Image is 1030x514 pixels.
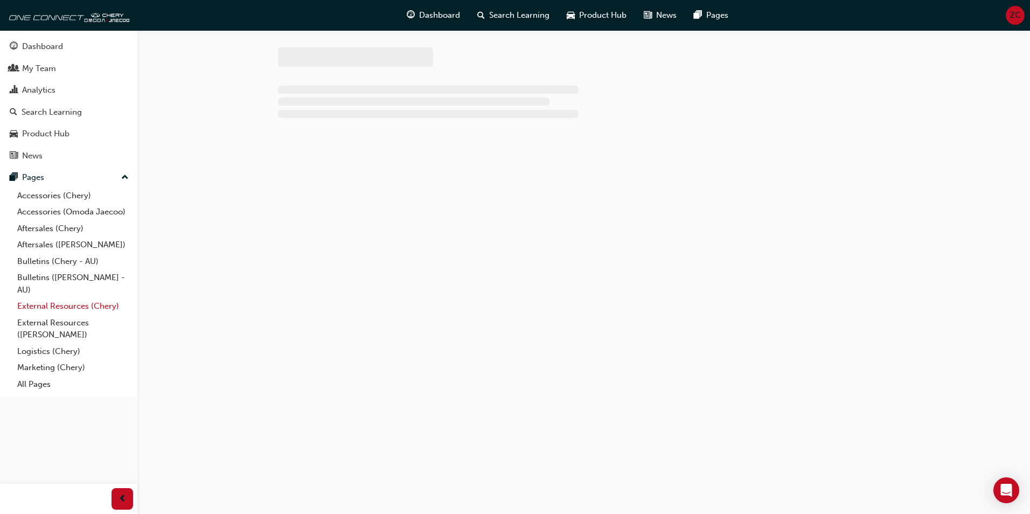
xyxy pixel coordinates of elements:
a: Accessories (Omoda Jaecoo) [13,204,133,220]
a: Bulletins ([PERSON_NAME] - AU) [13,269,133,298]
div: My Team [22,62,56,75]
span: Pages [706,9,728,22]
img: oneconnect [5,4,129,26]
a: Dashboard [4,37,133,57]
div: Analytics [22,84,55,96]
a: Logistics (Chery) [13,343,133,360]
button: Pages [4,168,133,187]
span: up-icon [121,171,129,185]
span: News [656,9,677,22]
a: All Pages [13,376,133,393]
span: chart-icon [10,86,18,95]
span: guage-icon [407,9,415,22]
a: Aftersales (Chery) [13,220,133,237]
span: Dashboard [419,9,460,22]
div: News [22,150,43,162]
div: Open Intercom Messenger [993,477,1019,503]
span: prev-icon [119,492,127,506]
span: news-icon [644,9,652,22]
div: Pages [22,171,44,184]
span: guage-icon [10,42,18,52]
button: ZC [1006,6,1025,25]
a: pages-iconPages [685,4,737,26]
a: guage-iconDashboard [398,4,469,26]
div: Product Hub [22,128,69,140]
button: DashboardMy TeamAnalyticsSearch LearningProduct HubNews [4,34,133,168]
a: News [4,146,133,166]
span: search-icon [477,9,485,22]
span: car-icon [567,9,575,22]
span: search-icon [10,108,17,117]
a: Marketing (Chery) [13,359,133,376]
span: Product Hub [579,9,627,22]
a: search-iconSearch Learning [469,4,558,26]
a: Bulletins (Chery - AU) [13,253,133,270]
a: External Resources ([PERSON_NAME]) [13,315,133,343]
span: car-icon [10,129,18,139]
span: ZC [1010,9,1021,22]
a: External Resources (Chery) [13,298,133,315]
a: car-iconProduct Hub [558,4,635,26]
span: pages-icon [694,9,702,22]
span: news-icon [10,151,18,161]
div: Search Learning [22,106,82,119]
span: people-icon [10,64,18,74]
span: Search Learning [489,9,549,22]
a: Analytics [4,80,133,100]
a: news-iconNews [635,4,685,26]
a: Aftersales ([PERSON_NAME]) [13,237,133,253]
span: pages-icon [10,173,18,183]
a: Search Learning [4,102,133,122]
a: Accessories (Chery) [13,187,133,204]
a: My Team [4,59,133,79]
div: Dashboard [22,40,63,53]
a: Product Hub [4,124,133,144]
